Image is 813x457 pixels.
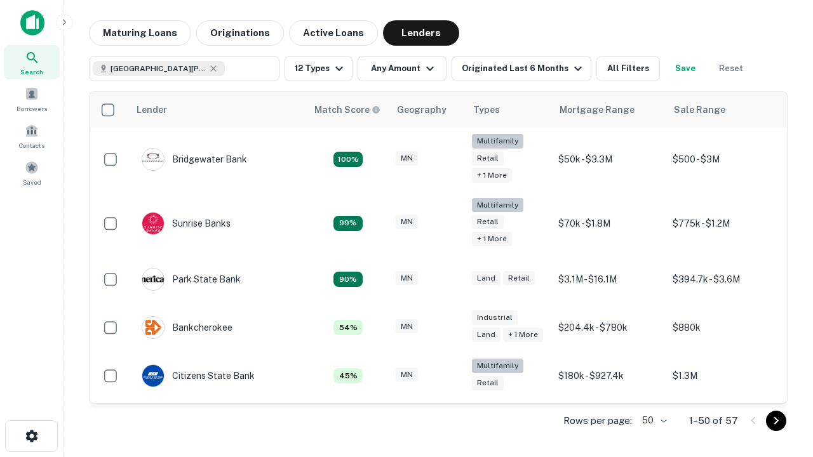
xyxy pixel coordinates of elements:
a: Search [4,45,60,79]
div: Matching Properties: 5, hasApolloMatch: undefined [333,368,363,383]
th: Sale Range [666,92,781,128]
td: $880k [666,303,781,352]
button: Originations [196,20,284,46]
img: picture [142,317,164,338]
div: Matching Properties: 6, hasApolloMatch: undefined [333,320,363,335]
div: Matching Properties: 10, hasApolloMatch: undefined [333,272,363,287]
div: + 1 more [472,168,512,183]
div: Retail [472,151,504,166]
div: Mortgage Range [560,102,635,117]
td: $3.1M - $16.1M [552,255,666,303]
img: picture [142,268,164,290]
span: Contacts [19,140,44,150]
td: $775k - $1.2M [666,192,781,256]
p: Rows per page: [563,413,632,428]
button: Maturing Loans [89,20,191,46]
p: 1–50 of 57 [689,413,738,428]
h6: Match Score [314,103,378,117]
div: Originated Last 6 Months [462,61,586,76]
iframe: Chat Widget [749,355,813,416]
div: Multifamily [472,198,523,213]
div: Lender [137,102,167,117]
span: Saved [23,177,41,187]
div: Multifamily [472,359,523,373]
div: 50 [637,411,669,430]
div: Bankcherokee [142,316,232,339]
div: MN [396,319,418,334]
button: All Filters [596,56,660,81]
span: Search [20,67,43,77]
div: MN [396,271,418,286]
button: Lenders [383,20,459,46]
div: Sale Range [674,102,725,117]
div: Matching Properties: 11, hasApolloMatch: undefined [333,216,363,231]
td: $500 - $3M [666,128,781,192]
div: Sunrise Banks [142,212,231,235]
th: Capitalize uses an advanced AI algorithm to match your search with the best lender. The match sco... [307,92,389,128]
button: Save your search to get updates of matches that match your search criteria. [665,56,706,81]
div: Types [473,102,500,117]
td: $70k - $1.8M [552,192,666,256]
img: picture [142,149,164,170]
button: Originated Last 6 Months [452,56,591,81]
div: Retail [472,215,504,229]
div: MN [396,151,418,166]
a: Saved [4,156,60,190]
td: $394.7k - $3.6M [666,255,781,303]
div: Retail [472,376,504,390]
div: Geography [397,102,447,117]
div: Industrial [472,310,518,325]
div: MN [396,215,418,229]
div: Park State Bank [142,268,241,291]
div: Land [472,271,501,286]
th: Mortgage Range [552,92,666,128]
img: capitalize-icon.png [20,10,44,36]
img: picture [142,213,164,234]
span: Borrowers [17,103,47,114]
div: Citizens State Bank [142,364,255,387]
a: Contacts [4,119,60,153]
span: [GEOGRAPHIC_DATA][PERSON_NAME], [GEOGRAPHIC_DATA], [GEOGRAPHIC_DATA] [111,63,206,74]
div: MN [396,368,418,382]
div: + 1 more [503,328,543,342]
div: Land [472,328,501,342]
button: Any Amount [358,56,447,81]
div: Capitalize uses an advanced AI algorithm to match your search with the best lender. The match sco... [314,103,380,117]
button: Go to next page [766,411,786,431]
td: $204.4k - $780k [552,303,666,352]
td: $485k - $519.9k [666,400,781,448]
td: $180k - $927.4k [552,352,666,400]
th: Geography [389,92,466,128]
th: Lender [129,92,307,128]
button: 12 Types [285,56,353,81]
div: Matching Properties: 20, hasApolloMatch: undefined [333,152,363,167]
button: Reset [711,56,751,81]
a: Borrowers [4,82,60,116]
div: Retail [503,271,535,286]
td: $50k - $3.3M [552,128,666,192]
td: $384k - $2M [552,400,666,448]
div: + 1 more [472,232,512,246]
img: picture [142,365,164,387]
td: $1.3M [666,352,781,400]
th: Types [466,92,552,128]
button: Active Loans [289,20,378,46]
div: Bridgewater Bank [142,148,247,171]
div: Multifamily [472,134,523,149]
